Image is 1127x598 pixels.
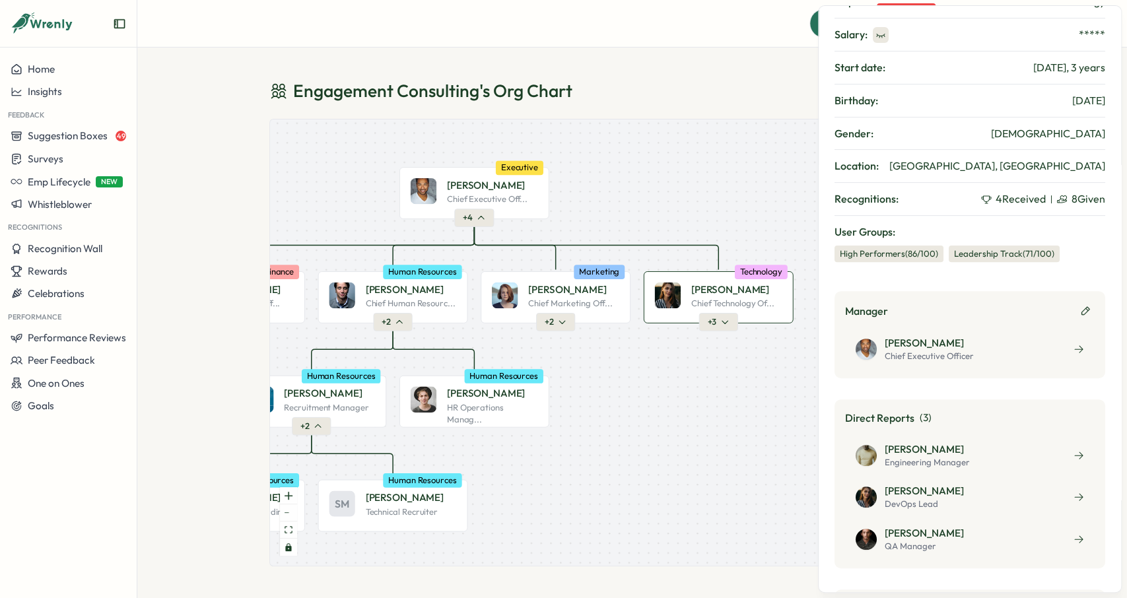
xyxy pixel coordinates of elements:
[202,298,279,309] p: Chief Financial Off...
[28,354,95,366] span: Peer Feedback
[28,399,54,412] span: Goals
[399,167,549,219] div: John Doe[PERSON_NAME]Chief Executive Off...Executive+4
[462,213,472,224] span: + 4
[446,178,524,193] p: [PERSON_NAME]
[28,198,92,211] span: Whistleblower
[334,496,349,511] span: SM
[809,9,941,38] button: Quick Actions
[318,479,467,531] div: SM[PERSON_NAME]Technical RecruiterHuman Resources
[885,336,974,350] span: [PERSON_NAME]
[446,386,524,401] p: [PERSON_NAME]
[280,487,297,504] button: zoom in
[856,486,877,508] img: Emma Davis
[454,209,494,227] button: +4
[835,158,879,174] span: Location:
[691,298,774,309] p: Chief Technology Of...
[28,176,90,188] span: Emp Lifecycle
[885,498,964,510] span: DevOps Lead
[28,85,62,98] span: Insights
[284,402,368,413] p: Recruitment Manager
[113,17,126,30] button: Expand sidebar
[495,160,543,174] div: Executive
[699,313,737,331] button: +3
[885,526,964,541] span: [PERSON_NAME]
[280,521,297,539] button: fit view
[292,417,331,435] button: +2
[28,129,108,142] span: Suggestion Boxes
[885,457,970,469] span: Engineering Manager
[365,298,455,309] p: Chief Human Resourc...
[280,539,297,556] button: toggle interactivity
[991,125,1105,142] div: [DEMOGRAPHIC_DATA]
[446,402,537,425] p: HR Operations Manag...
[481,271,631,323] div: Alice Brown[PERSON_NAME]Chief Marketing Off...Marketing+2
[845,303,888,319] span: Manager
[220,473,298,487] div: Human Resources
[856,445,877,466] img: David Lee
[535,313,574,331] button: +2
[293,79,572,102] span: Engagement Consulting 's Org Chart
[259,265,298,279] div: Finance
[318,271,467,323] div: Charlie Wilson[PERSON_NAME]Chief Human Resourc...Human Resources+2
[835,92,878,109] span: Birthday:
[464,369,543,383] div: Human Resources
[202,282,280,297] p: [PERSON_NAME]
[329,282,355,308] img: Charlie Wilson
[301,369,380,383] div: Human Resources
[544,316,553,327] span: + 2
[280,504,297,521] button: zoom out
[28,377,85,389] span: One on Ones
[383,265,461,279] div: Human Resources
[28,265,67,277] span: Rewards
[300,420,309,432] span: + 2
[528,298,612,309] p: Chief Marketing Off...
[116,131,126,141] span: 49
[835,246,943,263] div: High Performers (86/100)
[707,316,716,327] span: + 3
[528,282,606,297] p: [PERSON_NAME]
[845,410,914,426] span: Direct Reports
[885,541,964,552] span: QA Manager
[382,316,391,327] span: + 2
[28,331,126,344] span: Performance Reviews
[248,386,273,412] img: Kate Harris
[835,191,899,207] span: Recognitions:
[154,479,304,531] div: [PERSON_NAME]Recruitment Coordin...Human Resources
[835,125,873,142] span: Gender:
[284,386,362,401] p: [PERSON_NAME]
[280,487,297,556] div: React Flow controls
[920,411,932,425] span: ( 3 )
[856,529,877,550] img: Frank Miller
[835,224,1105,240] span: User Groups:
[399,376,549,428] div: Liam Clark[PERSON_NAME]HR Operations Manag...Human Resources
[383,473,461,487] div: Human Resources
[734,265,787,279] div: Technology
[373,313,412,331] button: +2
[154,271,304,323] div: [PERSON_NAME]Chief Financial Off...Finance
[885,442,970,457] span: [PERSON_NAME]
[446,194,527,205] p: Chief Executive Off...
[856,339,877,360] img: John Doe
[949,246,1060,263] div: Leadership Track (71/100)
[643,271,793,323] div: Jane Smith[PERSON_NAME]Chief Technology Of...Technology+3
[365,506,437,517] p: Technical Recruiter
[877,3,936,14] span: 25 tasks waiting
[885,484,964,498] span: [PERSON_NAME]
[365,490,443,505] p: [PERSON_NAME]
[28,63,55,75] span: Home
[410,386,436,412] img: Liam Clark
[654,282,680,308] img: Jane Smith
[365,282,443,297] p: [PERSON_NAME]
[28,152,63,165] span: Surveys
[96,176,123,187] span: NEW
[236,376,386,428] div: Kate Harris[PERSON_NAME]Recruitment ManagerHuman Resources+2
[691,282,768,297] p: [PERSON_NAME]
[574,265,625,279] div: Marketing
[491,282,517,308] img: Alice Brown
[410,178,436,204] img: John Doe
[889,158,1105,174] span: [GEOGRAPHIC_DATA], [GEOGRAPHIC_DATA]
[28,287,85,300] span: Celebrations
[885,350,974,362] span: Chief Executive Officer
[28,242,102,255] span: Recognition Wall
